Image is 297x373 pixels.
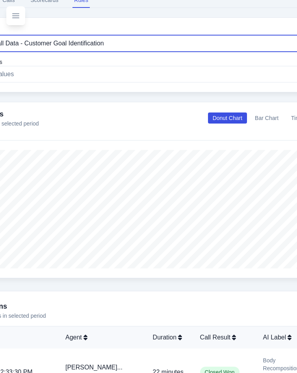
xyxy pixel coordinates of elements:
[200,333,251,342] div: Call Result
[250,112,283,124] button: Bar Chart
[65,333,140,342] div: Agent
[208,112,247,124] button: Donut Chart
[6,6,25,25] button: Toggle sidebar
[153,333,187,342] div: Duration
